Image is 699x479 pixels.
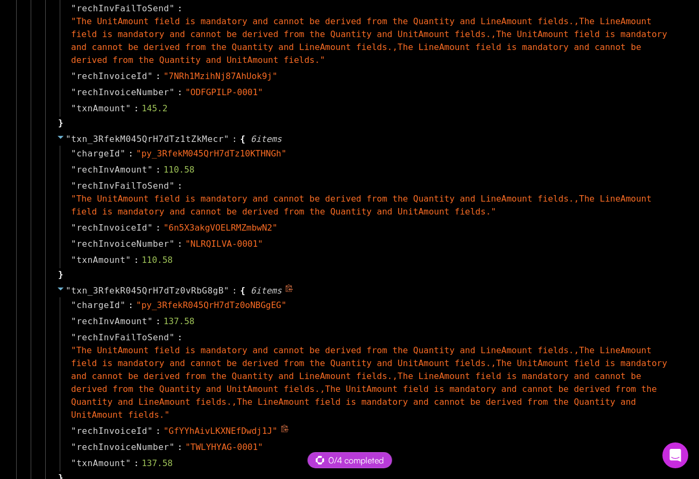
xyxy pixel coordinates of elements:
span: : [156,70,161,83]
span: " [169,442,174,452]
span: rechInvoiceNumber [76,86,169,99]
span: " 7NRh1MzihNj87AhUok9j " [164,71,278,81]
span: : [133,254,139,267]
span: : [232,284,237,297]
span: " NLRQILVA-0001 " [185,239,263,249]
span: : [232,133,237,146]
span: : [178,441,183,454]
span: " [169,239,174,249]
span: } [57,117,63,130]
span: 6 item s [251,285,282,296]
span: " [71,316,76,326]
span: " [125,103,131,113]
span: rechInvoiceId [76,425,147,438]
span: " [224,134,229,144]
span: chargeId [76,299,120,312]
span: txnAmount [76,254,125,267]
span: " [71,181,76,191]
div: 137.58 [142,457,173,470]
span: " [169,332,174,342]
span: : [128,147,133,160]
span: " [71,103,76,113]
span: " [71,332,76,342]
span: rechInvoiceNumber [76,441,169,454]
div: 110.58 [142,254,173,267]
span: rechInvFailToSend [76,180,169,192]
span: : [178,331,183,344]
span: } [57,268,63,281]
span: " [71,300,76,310]
span: txn_3RfekM045QrH7dTz1tZkMecr [71,134,224,144]
div: 110.58 [164,163,195,176]
span: " py_3RfekR045QrH7dTz0oNBGgEG " [136,300,286,310]
span: " [147,223,153,233]
span: " [71,3,76,13]
span: : [156,315,161,328]
span: rechInvFailToSend [76,331,169,344]
span: " [66,285,71,296]
span: " [66,134,71,144]
span: " ODFGPILP-0001 " [185,87,263,97]
div: 137.58 [164,315,195,328]
span: : [178,2,183,15]
span: 6 item s [251,134,282,144]
span: rechInvoiceId [76,70,147,83]
span: " py_3RfekM045QrH7dTz10KTHNGh " [136,148,286,159]
span: Copy to clipboard [285,284,295,297]
span: " [147,165,153,175]
span: " 6n5X3akgVOELRMZmbwN2 " [164,223,278,233]
span: : [178,180,183,192]
span: " [147,426,153,436]
span: { [240,133,245,146]
span: " [71,223,76,233]
span: " [125,255,131,265]
span: txnAmount [76,457,125,470]
span: " [71,87,76,97]
span: : [128,299,133,312]
span: " [71,442,76,452]
span: " [147,71,153,81]
span: txn_3RfekR045QrH7dTz0vRbG8gB [71,285,224,296]
span: : [178,86,183,99]
span: : [156,425,161,438]
span: : [133,102,139,115]
span: rechInvAmount [76,315,147,328]
span: txnAmount [76,102,125,115]
span: " [71,458,76,468]
span: " The UnitAmount field is mandatory and cannot be derived from the Quantity and LineAmount fields... [71,16,667,65]
span: " TWLYHYAG-0001 " [185,442,263,452]
span: " [169,181,174,191]
span: : [156,163,161,176]
span: : [133,457,139,470]
span: " [71,255,76,265]
span: : [178,238,183,251]
span: " [169,3,174,13]
span: : [156,221,161,234]
span: Copy to clipboard [281,425,291,438]
span: rechInvoiceId [76,221,147,234]
span: " [120,300,125,310]
span: " [125,458,131,468]
span: rechInvFailToSend [76,2,169,15]
span: " [224,285,229,296]
span: " [71,426,76,436]
span: " [71,148,76,159]
span: " [71,71,76,81]
span: " [71,165,76,175]
span: rechInvoiceNumber [76,238,169,251]
span: " The UnitAmount field is mandatory and cannot be derived from the Quantity and LineAmount fields... [71,345,667,420]
span: " GfYYhAivLKXNEfDwdj1J " [164,426,278,436]
span: " The UnitAmount field is mandatory and cannot be derived from the Quantity and LineAmount fields... [71,194,652,217]
span: " [169,87,174,97]
span: { [240,284,245,297]
span: " [120,148,125,159]
div: 145.2 [142,102,167,115]
div: Open Intercom Messenger [662,442,688,468]
span: " [147,316,153,326]
span: " [71,239,76,249]
span: chargeId [76,147,120,160]
span: rechInvAmount [76,163,147,176]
